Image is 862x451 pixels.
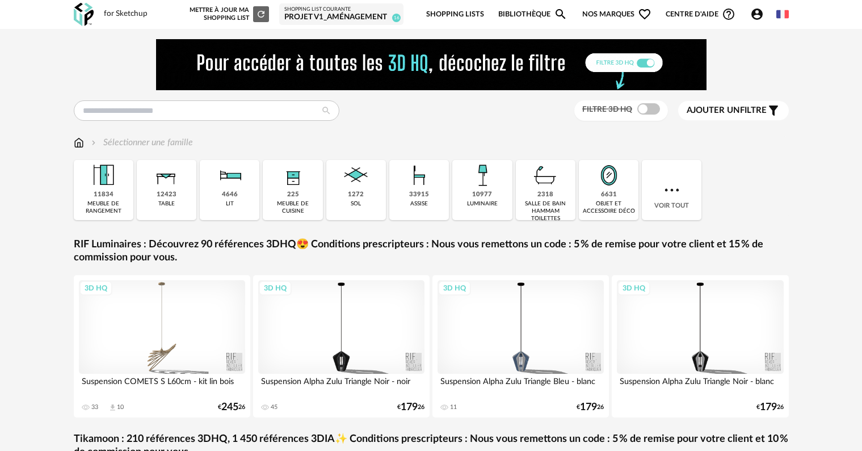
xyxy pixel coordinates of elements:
div: 33 [91,403,98,411]
div: for Sketchup [104,9,148,19]
img: Luminaire.png [467,160,498,191]
div: Projet V1_aménagement [284,12,398,23]
span: Account Circle icon [750,7,764,21]
img: svg+xml;base64,PHN2ZyB3aWR0aD0iMTYiIGhlaWdodD0iMTYiIHZpZXdCb3g9IjAgMCAxNiAxNiIgZmlsbD0ibm9uZSIgeG... [89,136,98,149]
img: more.7b13dc1.svg [662,180,682,200]
span: filtre [687,105,767,116]
div: 1272 [348,191,364,199]
div: 11834 [94,191,113,199]
img: Sol.png [340,160,371,191]
div: 3D HQ [438,281,471,296]
div: luminaire [467,200,498,208]
div: € 26 [577,403,604,411]
div: 11 [450,403,457,411]
button: Ajouter unfiltre Filter icon [678,101,789,120]
div: € 26 [218,403,245,411]
a: Shopping Lists [426,1,484,28]
span: 179 [401,403,418,411]
div: Mettre à jour ma Shopping List [187,6,269,22]
div: meuble de rangement [77,200,130,215]
span: Download icon [108,403,117,412]
span: 179 [580,403,597,411]
div: salle de bain hammam toilettes [519,200,572,222]
img: Assise.png [404,160,435,191]
div: Suspension Alpha Zulu Triangle Noir - blanc [617,374,784,397]
img: Meuble%20de%20rangement.png [88,160,119,191]
span: Centre d'aideHelp Circle Outline icon [666,7,735,21]
img: OXP [74,3,94,26]
a: 3D HQ Suspension Alpha Zulu Triangle Noir - blanc €17926 [612,275,789,418]
div: 2318 [537,191,553,199]
img: Table.png [151,160,182,191]
div: Shopping List courante [284,6,398,13]
div: lit [226,200,234,208]
a: RIF Luminaires : Découvrez 90 références 3DHQ😍 Conditions prescripteurs : Nous vous remettons un ... [74,238,789,265]
div: 33915 [409,191,429,199]
span: 16 [392,14,401,22]
img: fr [776,8,789,20]
span: 179 [760,403,777,411]
div: 10 [117,403,124,411]
div: € 26 [397,403,424,411]
div: 4646 [222,191,238,199]
img: Rangement.png [277,160,308,191]
div: 12423 [157,191,176,199]
div: € 26 [756,403,784,411]
div: 6631 [601,191,617,199]
div: 45 [271,403,277,411]
div: objet et accessoire déco [582,200,635,215]
span: Filter icon [767,104,780,117]
a: 3D HQ Suspension Alpha Zulu Triangle Bleu - blanc 11 €17926 [432,275,609,418]
div: 3D HQ [617,281,650,296]
img: Miroir.png [594,160,624,191]
div: assise [410,200,428,208]
div: meuble de cuisine [266,200,319,215]
span: Filtre 3D HQ [582,106,632,113]
div: table [158,200,175,208]
img: svg+xml;base64,PHN2ZyB3aWR0aD0iMTYiIGhlaWdodD0iMTciIHZpZXdCb3g9IjAgMCAxNiAxNyIgZmlsbD0ibm9uZSIgeG... [74,136,84,149]
span: Refresh icon [256,11,266,17]
span: Help Circle Outline icon [722,7,735,21]
span: Ajouter un [687,106,740,115]
div: 3D HQ [259,281,292,296]
div: 10977 [472,191,492,199]
div: 225 [287,191,299,199]
a: 3D HQ Suspension COMETS S L60cm - kit lin bois 33 Download icon 10 €24526 [74,275,251,418]
div: Voir tout [642,160,701,220]
span: Account Circle icon [750,7,769,21]
span: Heart Outline icon [638,7,651,21]
a: 3D HQ Suspension Alpha Zulu Triangle Noir - noir 45 €17926 [253,275,430,418]
img: Literie.png [215,160,245,191]
div: 3D HQ [79,281,112,296]
img: FILTRE%20HQ%20NEW_V1%20(4).gif [156,39,707,90]
div: sol [351,200,361,208]
span: Nos marques [582,1,651,28]
div: Sélectionner une famille [89,136,193,149]
span: 245 [221,403,238,411]
img: Salle%20de%20bain.png [530,160,561,191]
div: Suspension COMETS S L60cm - kit lin bois [79,374,246,397]
span: Magnify icon [554,7,567,21]
div: Suspension Alpha Zulu Triangle Noir - noir [258,374,425,397]
div: Suspension Alpha Zulu Triangle Bleu - blanc [438,374,604,397]
a: BibliothèqueMagnify icon [498,1,567,28]
a: Shopping List courante Projet V1_aménagement 16 [284,6,398,23]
